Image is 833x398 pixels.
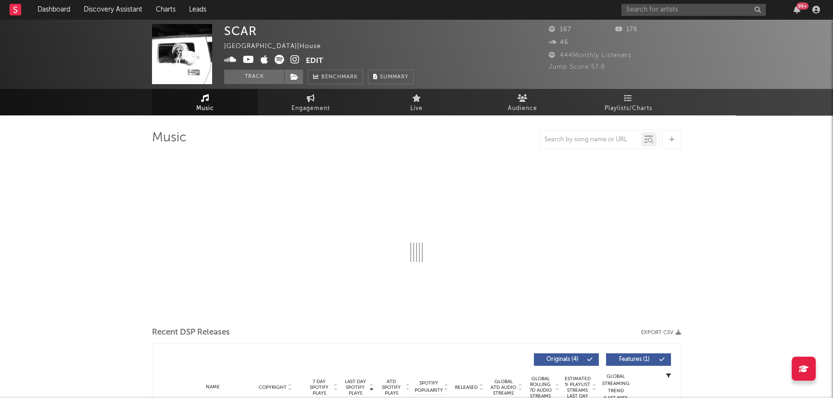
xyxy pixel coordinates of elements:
[605,103,652,114] span: Playlists/Charts
[794,6,800,13] button: 99+
[549,39,568,46] span: 46
[152,89,258,115] a: Music
[621,4,766,16] input: Search for artists
[196,103,214,114] span: Music
[534,353,599,366] button: Originals(4)
[796,2,808,10] div: 99 +
[410,103,423,114] span: Live
[224,70,284,84] button: Track
[549,64,605,70] span: Jump Score: 57.8
[342,379,368,396] span: Last Day Spotify Plays
[612,357,656,362] span: Features ( 1 )
[364,89,469,115] a: Live
[291,103,330,114] span: Engagement
[415,380,443,394] span: Spotify Popularity
[380,75,408,80] span: Summary
[641,330,681,336] button: Export CSV
[224,41,332,52] div: [GEOGRAPHIC_DATA] | House
[306,55,323,67] button: Edit
[469,89,575,115] a: Audience
[306,379,332,396] span: 7 Day Spotify Plays
[321,72,358,83] span: Benchmark
[508,103,537,114] span: Audience
[455,385,478,390] span: Released
[549,26,571,33] span: 167
[308,70,363,84] a: Benchmark
[379,379,404,396] span: ATD Spotify Plays
[540,136,641,144] input: Search by song name or URL
[368,70,414,84] button: Summary
[615,26,638,33] span: 176
[152,327,230,338] span: Recent DSP Releases
[490,379,517,396] span: Global ATD Audio Streams
[606,353,671,366] button: Features(1)
[224,24,257,38] div: SCAR
[181,384,244,391] div: Name
[258,385,286,390] span: Copyright
[549,52,631,59] span: 444 Monthly Listeners
[258,89,364,115] a: Engagement
[575,89,681,115] a: Playlists/Charts
[540,357,584,362] span: Originals ( 4 )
